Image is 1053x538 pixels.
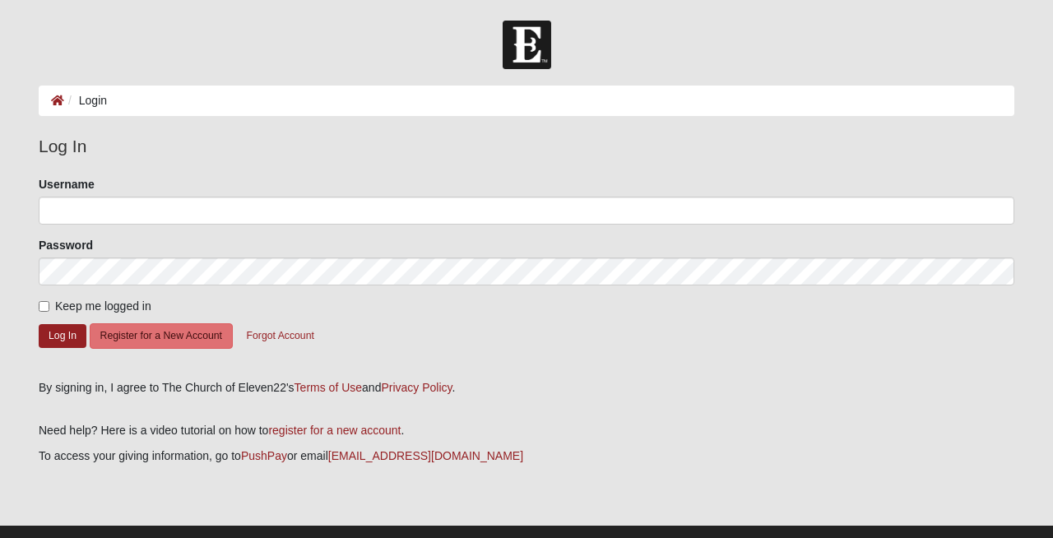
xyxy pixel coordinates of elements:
p: To access your giving information, go to or email [39,448,1014,465]
a: PushPay [241,449,287,462]
label: Password [39,237,93,253]
li: Login [64,92,107,109]
legend: Log In [39,133,1014,160]
button: Register for a New Account [90,323,233,349]
a: Privacy Policy [381,381,452,394]
a: register for a new account [268,424,401,437]
input: Keep me logged in [39,301,49,312]
span: Keep me logged in [55,299,151,313]
img: Church of Eleven22 Logo [503,21,551,69]
a: [EMAIL_ADDRESS][DOMAIN_NAME] [328,449,523,462]
div: By signing in, I agree to The Church of Eleven22's and . [39,379,1014,397]
p: Need help? Here is a video tutorial on how to . [39,422,1014,439]
a: Terms of Use [295,381,362,394]
label: Username [39,176,95,192]
button: Forgot Account [236,323,325,349]
button: Log In [39,324,86,348]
